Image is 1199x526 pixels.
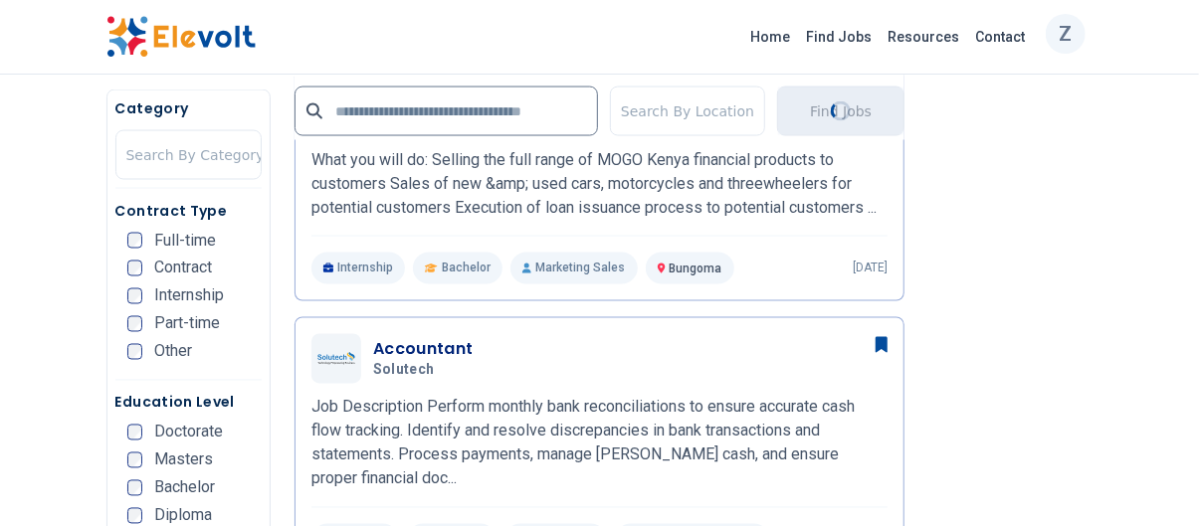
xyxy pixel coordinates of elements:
[1059,9,1072,59] p: Z
[311,396,888,491] p: Job Description Perform monthly bank reconciliations to ensure accurate cash flow tracking. Ident...
[881,21,968,53] a: Resources
[154,508,212,524] span: Diploma
[670,263,722,276] span: Bungoma
[154,233,216,249] span: Full-time
[115,393,262,413] h5: Education Level
[127,344,143,360] input: Other
[154,480,215,496] span: Bachelor
[127,288,143,304] input: Internship
[154,452,213,468] span: Masters
[968,21,1034,53] a: Contact
[316,352,356,365] img: Solutech
[154,316,220,332] span: Part-time
[115,201,262,221] h5: Contract Type
[743,21,799,53] a: Home
[127,452,143,468] input: Masters
[799,21,881,53] a: Find Jobs
[853,261,888,276] p: [DATE]
[154,344,192,360] span: Other
[127,261,143,276] input: Contract
[115,98,262,118] h5: Category
[154,288,224,304] span: Internship
[442,261,491,276] span: Bachelor
[127,316,143,332] input: Part-time
[311,148,888,220] p: What you will do: Selling the full range of MOGO Kenya financial products to customers Sales of n...
[373,362,435,380] span: Solutech
[373,338,474,362] h3: Accountant
[510,253,637,284] p: Marketing Sales
[154,261,212,276] span: Contract
[127,508,143,524] input: Diploma
[106,16,256,58] img: Elevolt
[154,425,223,440] span: Doctorate
[127,480,143,496] input: Bachelor
[1099,431,1199,526] iframe: Chat Widget
[830,100,852,122] div: Loading...
[777,87,904,136] button: Find JobsLoading...
[127,425,143,440] input: Doctorate
[311,87,888,284] a: Mogo KenyaSales Officer Intern (Webuye)Mogo [GEOGRAPHIC_DATA]What you will do: Selling the full r...
[311,253,406,284] p: Internship
[127,233,143,249] input: Full-time
[1046,14,1086,54] button: Z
